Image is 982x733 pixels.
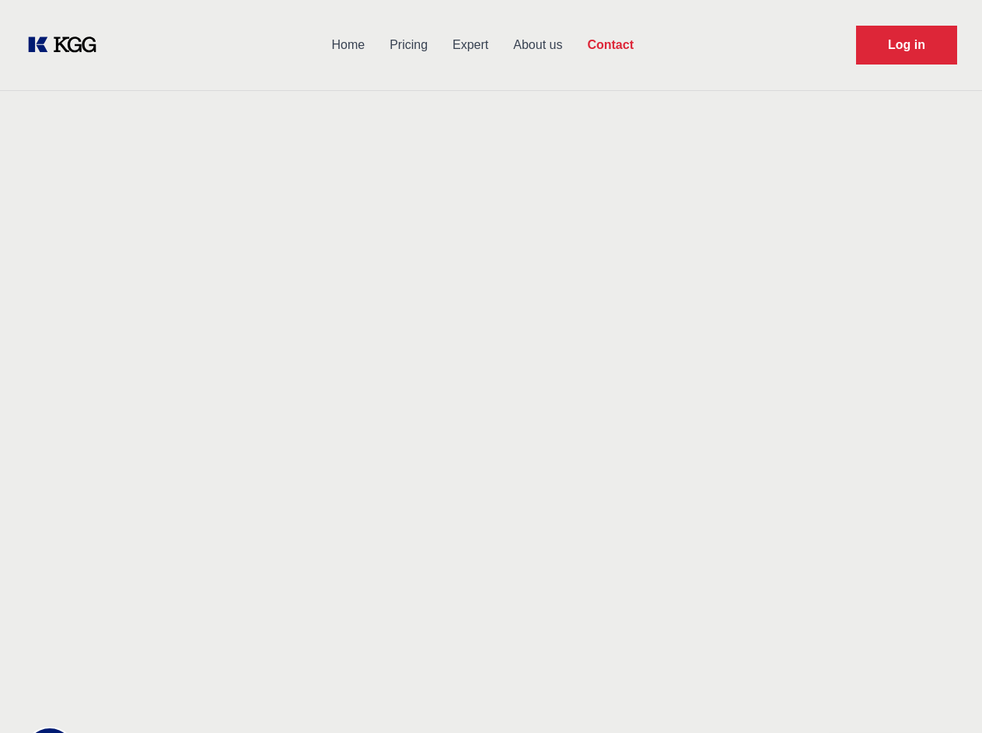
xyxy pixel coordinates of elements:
[856,26,957,65] a: Request Demo
[501,25,575,65] a: About us
[25,33,109,58] a: KOL Knowledge Platform: Talk to Key External Experts (KEE)
[575,25,646,65] a: Contact
[440,25,501,65] a: Expert
[319,25,377,65] a: Home
[904,658,982,733] iframe: Chat Widget
[377,25,440,65] a: Pricing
